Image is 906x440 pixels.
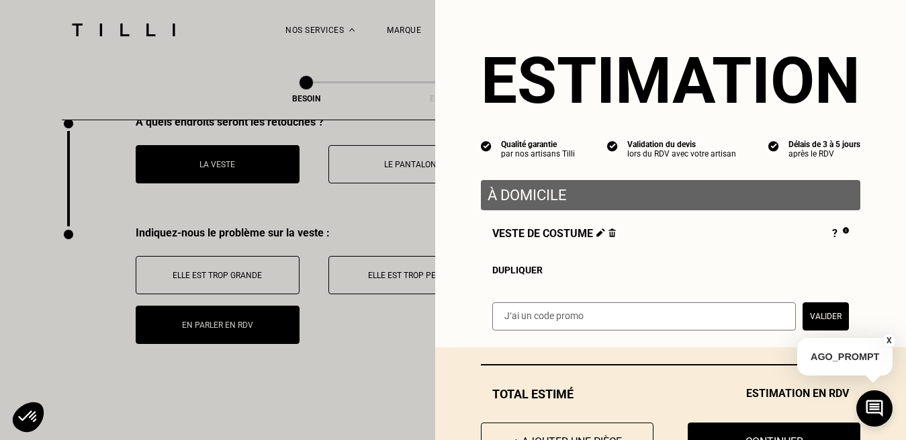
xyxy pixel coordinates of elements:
input: J‘ai un code promo [492,302,796,331]
div: lors du RDV avec votre artisan [627,149,736,159]
div: Total estimé [481,387,860,401]
button: X [882,333,896,348]
button: Valider [803,302,849,331]
div: Délais de 3 à 5 jours [788,140,860,149]
div: Validation du devis [627,140,736,149]
span: Estimation en RDV [746,387,849,401]
img: icon list info [768,140,779,152]
img: Pourquoi le prix est indéfini ? [843,227,849,234]
img: Éditer [596,228,605,237]
img: icon list info [607,140,618,152]
div: Qualité garantie [501,140,575,149]
div: par nos artisans Tilli [501,149,575,159]
section: Estimation [481,43,860,118]
img: Supprimer [608,228,616,237]
span: Veste de costume [492,227,616,242]
img: icon list info [481,140,492,152]
p: À domicile [488,187,854,204]
p: AGO_PROMPT [797,338,893,376]
div: après le RDV [788,149,860,159]
div: Dupliquer [492,265,849,275]
div: ? [832,227,849,242]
